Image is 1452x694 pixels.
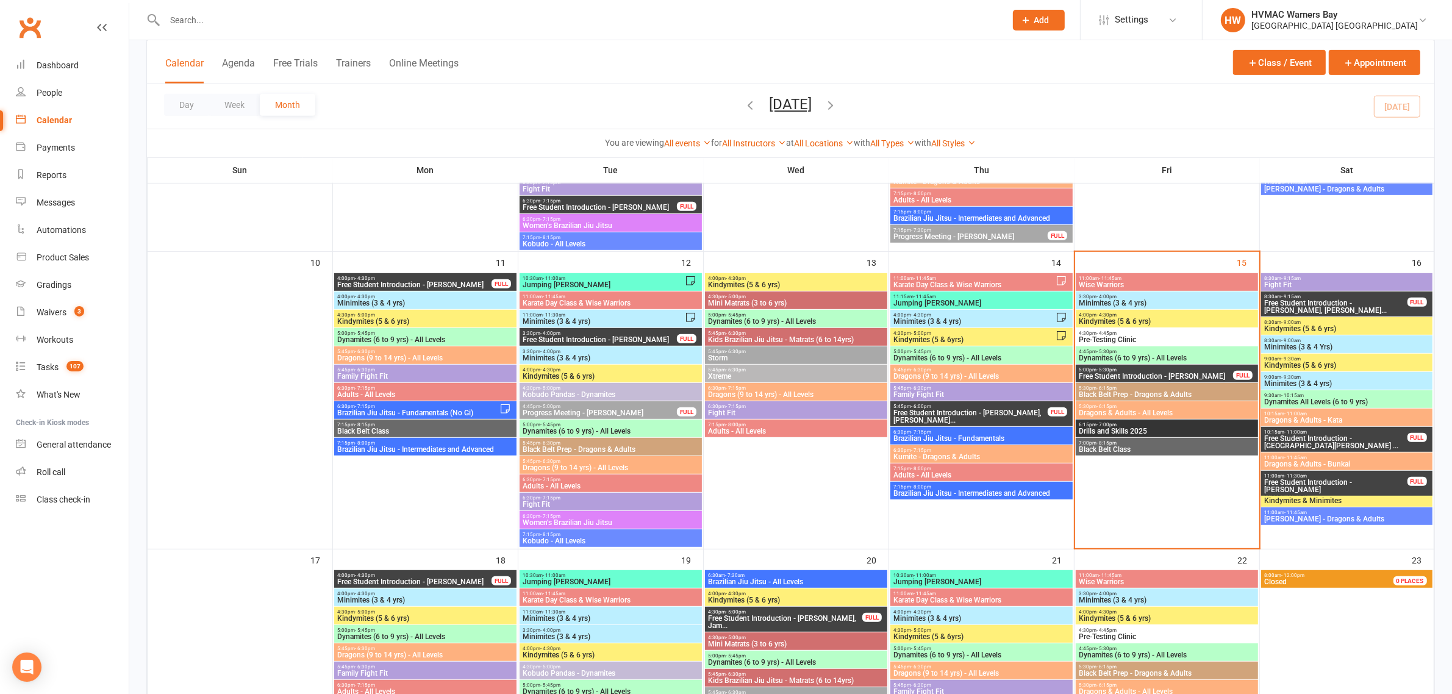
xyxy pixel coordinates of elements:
[911,191,931,196] span: - 8:00pm
[911,312,931,318] span: - 4:30pm
[522,391,699,398] span: Kobudo Pandas - Dynamites
[1329,50,1420,75] button: Appointment
[337,349,514,354] span: 5:45pm
[1260,157,1434,183] th: Sat
[522,331,678,336] span: 3:30pm
[1284,411,1307,417] span: - 11:00am
[16,326,129,354] a: Workouts
[337,331,514,336] span: 5:00pm
[707,336,885,343] span: Kids Brazilian Jiu Jitsu - Matrats (6 to 14yrs)
[1264,398,1429,406] span: Dynamites All Levels (6 to 9 yrs)
[1251,20,1418,31] div: [GEOGRAPHIC_DATA] [GEOGRAPHIC_DATA]
[1075,157,1260,183] th: Fri
[914,294,936,299] span: - 11:45am
[37,390,80,399] div: What's New
[1078,385,1256,391] span: 5:30pm
[1078,373,1234,380] span: Free Student Introduction - [PERSON_NAME]
[1078,318,1256,325] span: Kindymites (5 & 6 yrs)
[1264,276,1429,281] span: 8:30am
[37,362,59,372] div: Tasks
[1407,477,1427,486] div: FULL
[355,422,375,427] span: - 8:15pm
[1096,422,1117,427] span: - 7:00pm
[893,336,1056,343] span: Kindymites (5 & 6yrs)
[148,157,333,183] th: Sun
[337,427,514,435] span: Black Belt Class
[540,459,560,464] span: - 6:30pm
[522,204,678,211] span: Free Student Introduction - [PERSON_NAME]
[37,252,89,262] div: Product Sales
[704,157,889,183] th: Wed
[355,404,375,409] span: - 7:15pm
[522,354,699,362] span: Minimites (3 & 4 yrs)
[522,422,699,427] span: 5:00pm
[336,57,371,84] button: Trainers
[911,484,931,490] span: - 8:00pm
[911,385,931,391] span: - 6:30pm
[1407,298,1427,307] div: FULL
[893,349,1070,354] span: 5:00pm
[893,404,1048,409] span: 5:45pm
[37,225,86,235] div: Automations
[1284,429,1307,435] span: - 11:00am
[1281,320,1301,325] span: - 9:00am
[337,385,514,391] span: 6:30pm
[1078,422,1256,427] span: 6:15pm
[893,331,1056,336] span: 4:30pm
[522,459,699,464] span: 5:45pm
[893,385,1070,391] span: 5:45pm
[522,318,685,325] span: Minimites (3 & 4 yrs)
[893,318,1056,325] span: Minimites (3 & 4 yrs)
[1237,252,1259,272] div: 15
[522,440,699,446] span: 5:45pm
[707,404,885,409] span: 6:30pm
[911,349,931,354] span: - 5:45pm
[1281,276,1301,281] span: - 9:15am
[16,79,129,107] a: People
[787,138,795,148] strong: at
[1264,338,1429,343] span: 8:30am
[12,653,41,682] div: Open Intercom Messenger
[37,440,111,449] div: General attendance
[911,331,931,336] span: - 5:00pm
[337,299,514,307] span: Minimites (3 & 4 yrs)
[522,198,678,204] span: 6:30pm
[893,484,1070,490] span: 7:15pm
[1233,371,1253,380] div: FULL
[15,12,45,43] a: Clubworx
[355,294,375,299] span: - 4:30pm
[337,281,492,288] span: Free Student Introduction - [PERSON_NAME]
[726,331,746,336] span: - 6:30pm
[893,312,1056,318] span: 4:00pm
[911,209,931,215] span: - 8:00pm
[893,281,1056,288] span: Karate Day Class & Wise Warriors
[932,138,976,148] a: All Styles
[37,170,66,180] div: Reports
[522,349,699,354] span: 3:30pm
[893,191,1070,196] span: 7:15pm
[355,367,375,373] span: - 6:30pm
[893,215,1070,222] span: Brazilian Jiu Jitsu - Intermediates and Advanced
[540,404,560,409] span: - 5:00pm
[1048,231,1067,240] div: FULL
[522,222,699,229] span: Women's Brazilian Jiu Jitsu
[16,271,129,299] a: Gradings
[893,409,1048,424] span: Free Student Introduction - [PERSON_NAME], [PERSON_NAME]...
[893,448,1070,453] span: 6:30pm
[606,138,665,148] strong: You are viewing
[707,409,885,417] span: Fight Fit
[726,385,746,391] span: - 7:15pm
[16,381,129,409] a: What's New
[893,209,1070,215] span: 7:15pm
[677,202,696,211] div: FULL
[893,354,1070,362] span: Dynamites (6 to 9 yrs) - All Levels
[16,486,129,513] a: Class kiosk mode
[540,349,560,354] span: - 4:00pm
[795,138,854,148] a: All Locations
[893,227,1048,233] span: 7:15pm
[209,94,260,116] button: Week
[1264,343,1429,351] span: Minimites (3 & 4 Yrs)
[893,429,1070,435] span: 6:30pm
[1264,411,1429,417] span: 10:15am
[1099,276,1121,281] span: - 11:45am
